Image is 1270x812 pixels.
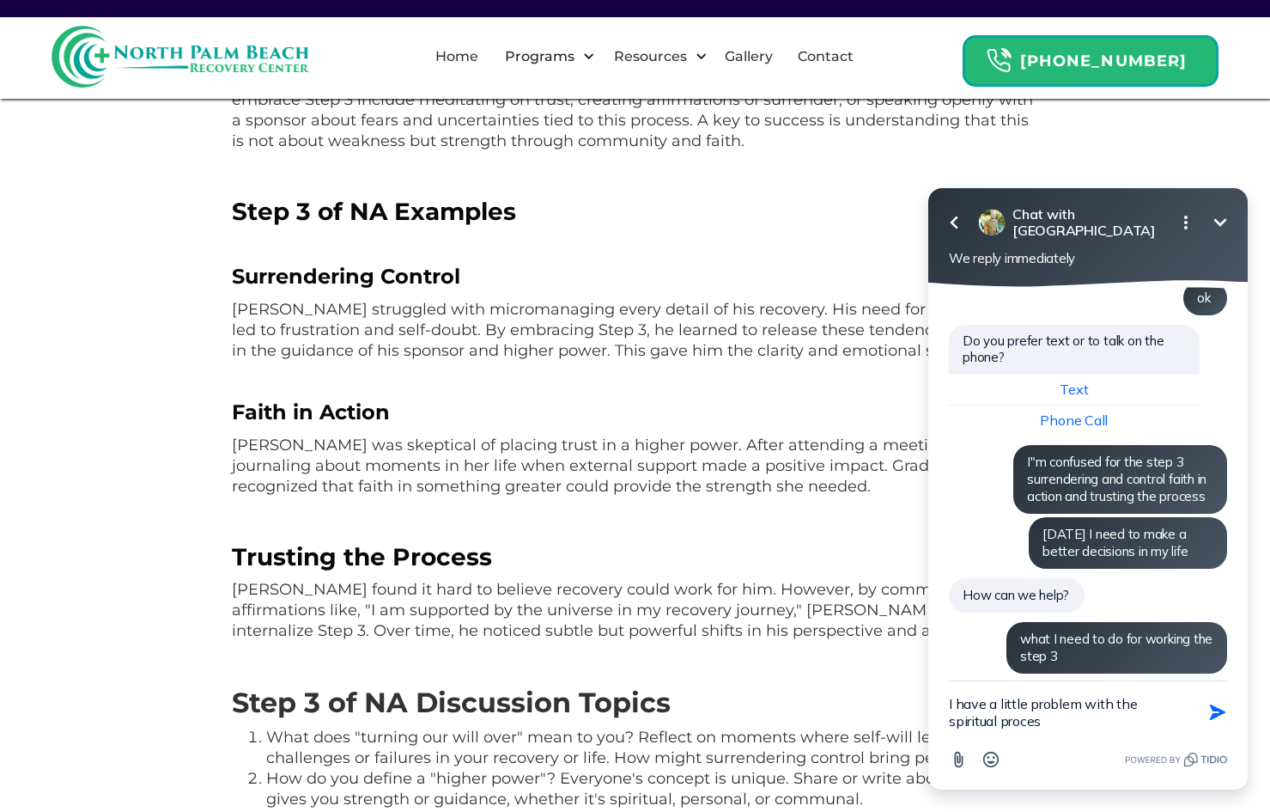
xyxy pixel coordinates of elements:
[787,29,864,84] a: Contact
[232,435,1039,497] p: [PERSON_NAME] was skeptical of placing trust in a higher power. After attending a meeting, she be...
[1020,52,1187,70] strong: [PHONE_NUMBER]
[232,198,1039,225] h3: Step 3 of NA Examples
[266,727,1039,768] li: What does "turning our will over" mean to you? Reflect on moments where self-will led to challeng...
[232,579,1039,641] p: [PERSON_NAME] found it hard to believe recovery could work for him. However, by committing to dai...
[232,160,1039,180] p: ‍
[610,46,691,67] div: Resources
[266,768,1039,809] li: How do you define a "higher power"? Everyone's concept is unique. Share or write about what gives...
[490,29,599,84] div: Programs
[232,650,1039,670] p: ‍
[986,47,1012,74] img: Header Calendar Icons
[232,399,1039,426] h4: Faith in Action
[232,369,1039,390] p: ‍
[425,29,489,84] a: Home
[906,150,1270,812] iframe: Tidio Chat
[232,543,1039,571] h3: Trusting the Process
[232,234,1039,254] p: ‍
[963,27,1218,87] a: Header Calendar Icons[PHONE_NUMBER]
[232,263,1039,290] h4: Surrendering Control
[714,29,783,84] a: Gallery
[599,29,712,84] div: Resources
[232,505,1039,526] p: ‍
[232,687,1039,718] h2: Step 3 of NA Discussion Topics
[232,299,1039,361] p: [PERSON_NAME] struggled with micromanaging every detail of his recovery. His need for control oft...
[501,46,579,67] div: Programs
